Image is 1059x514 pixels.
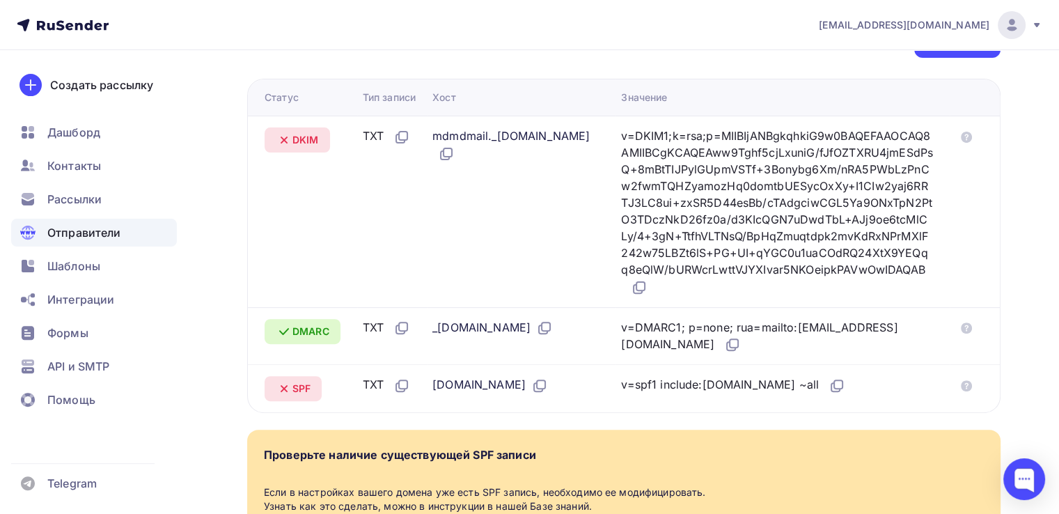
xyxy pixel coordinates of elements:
div: _[DOMAIN_NAME] [432,319,553,337]
div: [DOMAIN_NAME] [432,376,548,394]
div: mdmdmail._[DOMAIN_NAME] [432,127,599,162]
span: API и SMTP [47,358,109,375]
a: Шаблоны [11,252,177,280]
div: TXT [363,319,410,337]
span: Рассылки [47,191,102,208]
a: Рассылки [11,185,177,213]
span: [EMAIL_ADDRESS][DOMAIN_NAME] [819,18,989,32]
span: SPF [292,382,311,396]
a: Отправители [11,219,177,247]
div: Создать рассылку [50,77,153,93]
div: v=DKIM1;k=rsa;p=MIIBIjANBgkqhkiG9w0BAQEFAAOCAQ8AMIIBCgKCAQEAww9Tghf5cjLxuniG/fJfOZTXRU4jmESdPsQ+8... [621,127,933,296]
span: Интеграции [47,291,114,308]
div: Статус [265,91,299,104]
div: v=DMARC1; p=none; rua=mailto:[EMAIL_ADDRESS][DOMAIN_NAME] [621,319,933,354]
div: v=spf1 include:[DOMAIN_NAME] ~all [621,376,845,394]
div: Значение [621,91,667,104]
div: Тип записи [363,91,416,104]
a: Формы [11,319,177,347]
span: DMARC [292,325,329,338]
span: DKIM [292,133,319,147]
div: Проверьте наличие существующей SPF записи [264,446,536,463]
span: Контакты [47,157,101,174]
span: Шаблоны [47,258,100,274]
span: Формы [47,325,88,341]
a: Дашборд [11,118,177,146]
div: TXT [363,376,410,394]
span: Дашборд [47,124,100,141]
div: TXT [363,127,410,146]
a: [EMAIL_ADDRESS][DOMAIN_NAME] [819,11,1042,39]
div: Если в настройках вашего домена уже есть SPF запись, необходимо ее модифицировать. Узнать как это... [264,485,984,513]
span: Отправители [47,224,121,241]
span: Помощь [47,391,95,408]
span: Telegram [47,475,97,492]
div: Хост [432,91,456,104]
a: Контакты [11,152,177,180]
